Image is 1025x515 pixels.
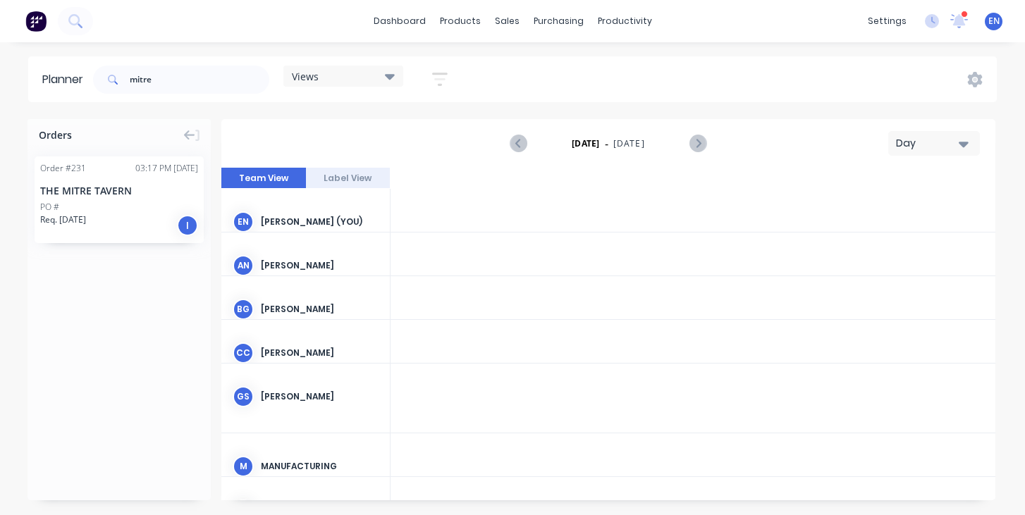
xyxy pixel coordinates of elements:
img: Factory [25,11,47,32]
div: [PERSON_NAME] [261,347,379,359]
div: purchasing [527,11,591,32]
div: products [433,11,488,32]
span: - [605,135,608,152]
div: M [233,456,254,477]
div: [PERSON_NAME] [261,259,379,272]
div: Order # 231 [40,162,86,175]
div: Planner [42,71,90,88]
div: AN [233,255,254,276]
div: CC [233,342,254,364]
button: Next page [689,135,706,152]
input: Search for orders... [130,66,269,94]
span: Orders [39,128,72,142]
div: [PERSON_NAME] [261,390,379,403]
div: THE MITRE TAVERN [40,183,198,198]
a: dashboard [367,11,433,32]
span: Req. [DATE] [40,213,86,226]
div: settings [861,11,914,32]
span: Views [292,69,319,84]
button: Label View [306,168,391,189]
div: [PERSON_NAME] (You) [261,216,379,228]
div: Manufacturing [261,460,379,473]
strong: [DATE] [572,137,600,150]
div: productivity [591,11,659,32]
div: [PERSON_NAME] [261,303,379,316]
div: I [177,215,198,236]
button: Previous page [511,135,527,152]
div: sales [488,11,527,32]
button: Day [888,131,980,156]
div: EN [233,211,254,232]
div: BG [233,299,254,320]
span: EN [988,15,1000,27]
div: 03:17 PM [DATE] [135,162,198,175]
div: Day [896,136,961,151]
div: GS [233,386,254,407]
span: [DATE] [613,137,645,150]
div: PO # [40,201,59,213]
button: Team View [221,168,306,189]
